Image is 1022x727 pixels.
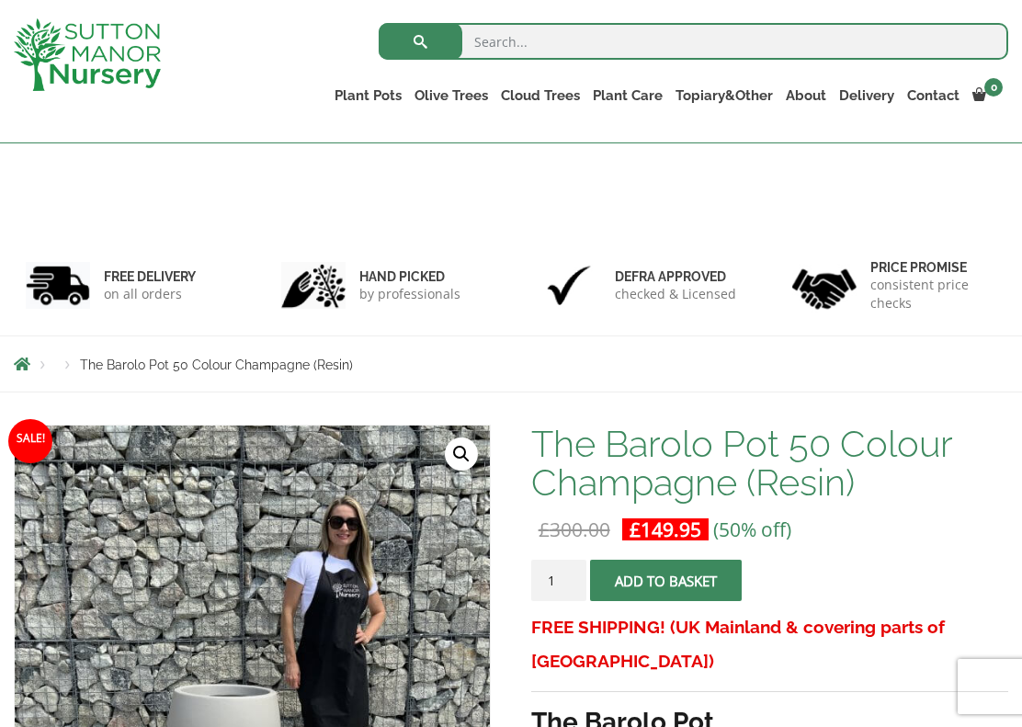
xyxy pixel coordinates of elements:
h6: FREE DELIVERY [104,268,196,285]
a: Topiary&Other [669,83,779,108]
p: consistent price checks [870,276,996,312]
a: Olive Trees [408,83,494,108]
span: The Barolo Pot 50 Colour Champagne (Resin) [80,358,353,372]
span: £ [539,517,550,542]
img: 3.jpg [537,262,601,309]
a: About [779,83,833,108]
button: Add to basket [590,560,742,601]
a: Delivery [833,83,901,108]
img: logo [14,18,161,91]
span: 0 [984,78,1003,97]
p: by professionals [359,285,460,303]
h6: Price promise [870,259,996,276]
h6: hand picked [359,268,460,285]
h6: Defra approved [615,268,736,285]
a: Plant Care [586,83,669,108]
h1: The Barolo Pot 50 Colour Champagne (Resin) [531,425,1008,502]
bdi: 149.95 [630,517,701,542]
a: 0 [966,83,1008,108]
img: 2.jpg [281,262,346,309]
span: Sale! [8,419,52,463]
img: 4.jpg [792,257,857,313]
nav: Breadcrumbs [14,357,1008,371]
img: 1.jpg [26,262,90,309]
a: Contact [901,83,966,108]
a: Plant Pots [328,83,408,108]
span: (50% off) [713,517,791,542]
p: on all orders [104,285,196,303]
input: Search... [379,23,1008,60]
a: Cloud Trees [494,83,586,108]
input: Product quantity [531,560,586,601]
span: £ [630,517,641,542]
p: checked & Licensed [615,285,736,303]
a: View full-screen image gallery [445,437,478,471]
h3: FREE SHIPPING! (UK Mainland & covering parts of [GEOGRAPHIC_DATA]) [531,610,1008,678]
bdi: 300.00 [539,517,610,542]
